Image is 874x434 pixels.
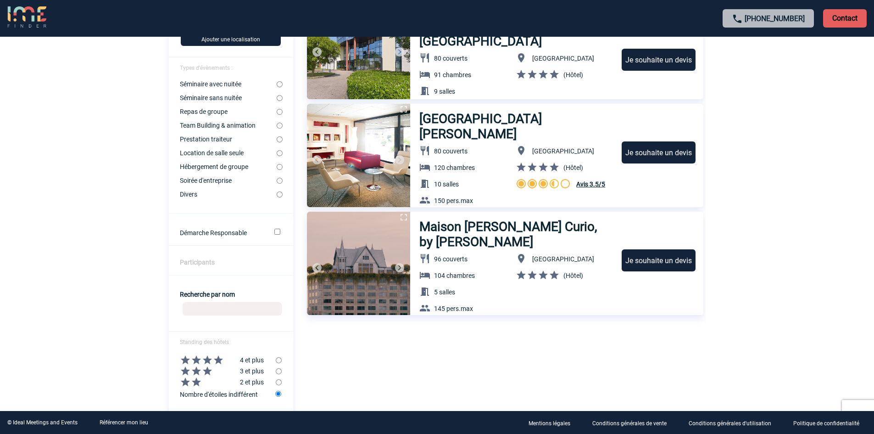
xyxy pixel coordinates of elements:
[823,9,867,28] p: Contact
[434,55,468,62] span: 80 couverts
[419,286,430,297] img: baseline_meeting_room_white_24dp-b.png
[434,288,455,296] span: 5 salles
[169,366,276,377] label: 3 et plus
[532,255,594,263] span: [GEOGRAPHIC_DATA]
[180,108,277,115] label: Repas de groupe
[419,303,430,314] img: baseline_group_white_24dp-b.png
[180,191,277,198] label: Divers
[529,420,570,427] p: Mentions légales
[419,162,430,173] img: baseline_hotel_white_24dp-b.png
[180,149,277,157] label: Location de salle seule
[563,272,583,279] span: (Hôtel)
[419,253,430,264] img: baseline_restaurant_white_24dp-b.png
[169,377,276,388] label: 2 et plus
[180,163,277,170] label: Hébergement de groupe
[180,259,215,266] label: Participants
[434,305,473,312] span: 145 pers.max
[592,420,667,427] p: Conditions générales de vente
[419,219,613,249] h3: Maison [PERSON_NAME] Curio, by [PERSON_NAME]
[563,164,583,171] span: (Hôtel)
[745,14,805,23] a: [PHONE_NUMBER]
[180,94,277,101] label: Séminaire sans nuitée
[169,355,276,366] label: 4 et plus
[786,418,874,427] a: Politique de confidentialité
[180,339,229,345] span: Standing des hôtels
[521,418,585,427] a: Mentions légales
[732,13,743,24] img: call-24-px.png
[181,33,281,46] button: Ajouter une localisation
[419,178,430,189] img: baseline_meeting_room_white_24dp-b.png
[180,135,277,143] label: Prestation traiteur
[419,270,430,281] img: baseline_hotel_white_24dp-b.png
[622,249,696,271] div: Je souhaite un devis
[516,145,527,156] img: baseline_location_on_white_24dp-b.png
[419,111,613,141] h3: [GEOGRAPHIC_DATA][PERSON_NAME]
[516,52,527,63] img: baseline_location_on_white_24dp-b.png
[180,80,277,88] label: Séminaire avec nuitée
[532,55,594,62] span: [GEOGRAPHIC_DATA]
[689,420,771,427] p: Conditions générales d'utilisation
[307,104,410,207] img: 1.jpg
[180,291,235,298] label: Recherche par nom
[532,147,594,155] span: [GEOGRAPHIC_DATA]
[419,85,430,96] img: baseline_meeting_room_white_24dp-b.png
[622,49,696,71] div: Je souhaite un devis
[585,418,681,427] a: Conditions générales de vente
[7,419,78,426] div: © Ideal Meetings and Events
[576,180,605,188] span: Avis 3.5/5
[180,229,262,237] label: Démarche Responsable
[681,418,786,427] a: Conditions générales d'utilisation
[434,147,468,155] span: 80 couverts
[180,65,233,71] span: Types d'évènements :
[274,229,280,235] input: Démarche Responsable
[307,212,410,315] img: 1.jpg
[419,195,430,206] img: baseline_group_white_24dp-b.png
[419,145,430,156] img: baseline_restaurant_white_24dp-b.png
[434,180,459,188] span: 10 salles
[434,88,455,95] span: 9 salles
[100,419,148,426] a: Référencer mon lieu
[419,102,430,113] img: baseline_group_white_24dp-b.png
[516,253,527,264] img: baseline_location_on_white_24dp-b.png
[622,141,696,163] div: Je souhaite un devis
[563,71,583,79] span: (Hôtel)
[434,164,475,171] span: 120 chambres
[434,255,468,263] span: 96 couverts
[434,71,471,79] span: 91 chambres
[434,197,473,204] span: 150 pers.max
[419,69,430,80] img: baseline_hotel_white_24dp-b.png
[180,177,277,184] label: Soirée d'entreprise
[419,52,430,63] img: baseline_restaurant_white_24dp-b.png
[793,420,859,427] p: Politique de confidentialité
[180,388,276,400] label: Nombre d'étoiles indifférent
[180,122,277,129] label: Team Building & animation
[434,272,475,279] span: 104 chambres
